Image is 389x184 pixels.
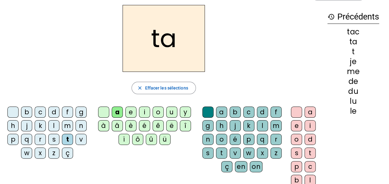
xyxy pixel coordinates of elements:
button: Effacer les sélections [132,82,196,94]
div: m [62,120,73,131]
div: c [305,161,316,172]
h2: ta [123,5,205,72]
div: ü [159,134,171,145]
div: h [7,120,19,131]
div: ta [327,38,379,46]
div: de [327,78,379,85]
div: je [327,58,379,65]
div: x [257,147,268,159]
div: s [291,147,302,159]
div: j [230,120,241,131]
mat-icon: close [137,85,142,91]
div: v [76,134,87,145]
div: n [76,120,87,131]
div: d [257,107,268,118]
div: e [125,107,136,118]
div: o [216,134,227,145]
div: é [230,134,241,145]
div: ë [166,120,177,131]
div: n [202,134,214,145]
div: o [153,107,164,118]
span: Effacer les sélections [145,84,188,92]
div: f [270,107,282,118]
div: é [139,120,150,131]
div: à [98,120,109,131]
div: o [291,134,302,145]
div: c [243,107,254,118]
div: k [35,120,46,131]
div: p [7,134,19,145]
div: z [48,147,59,159]
div: lu [327,98,379,105]
h3: Précédents [327,10,379,24]
div: x [35,147,46,159]
div: s [202,147,214,159]
div: l [48,120,59,131]
div: q [21,134,32,145]
div: t [216,147,227,159]
div: p [291,161,302,172]
div: î [180,120,191,131]
div: ç [221,161,232,172]
div: ï [119,134,130,145]
div: y [180,107,191,118]
div: a [216,107,227,118]
div: z [270,147,282,159]
div: j [21,120,32,131]
div: a [112,107,123,118]
div: u [166,107,177,118]
div: on [250,161,262,172]
div: h [216,120,227,131]
div: t [62,134,73,145]
div: f [62,107,73,118]
mat-icon: history [327,13,335,20]
div: i [139,107,150,118]
div: me [327,68,379,75]
div: p [243,134,254,145]
div: e [291,120,302,131]
div: w [243,147,254,159]
div: a [305,107,316,118]
div: t [327,48,379,55]
div: g [202,120,214,131]
div: ô [132,134,143,145]
div: l [257,120,268,131]
div: d [305,134,316,145]
div: g [76,107,87,118]
div: en [235,161,247,172]
div: i [305,120,316,131]
div: k [243,120,254,131]
div: m [270,120,282,131]
div: w [21,147,32,159]
div: ê [153,120,164,131]
div: d [48,107,59,118]
div: r [35,134,46,145]
div: â [112,120,123,131]
div: s [48,134,59,145]
div: û [146,134,157,145]
div: b [21,107,32,118]
div: v [230,147,241,159]
div: ç [62,147,73,159]
div: q [257,134,268,145]
div: c [35,107,46,118]
div: le [327,107,379,115]
div: r [270,134,282,145]
div: è [125,120,136,131]
div: b [230,107,241,118]
div: tac [327,28,379,36]
div: du [327,88,379,95]
div: t [305,147,316,159]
